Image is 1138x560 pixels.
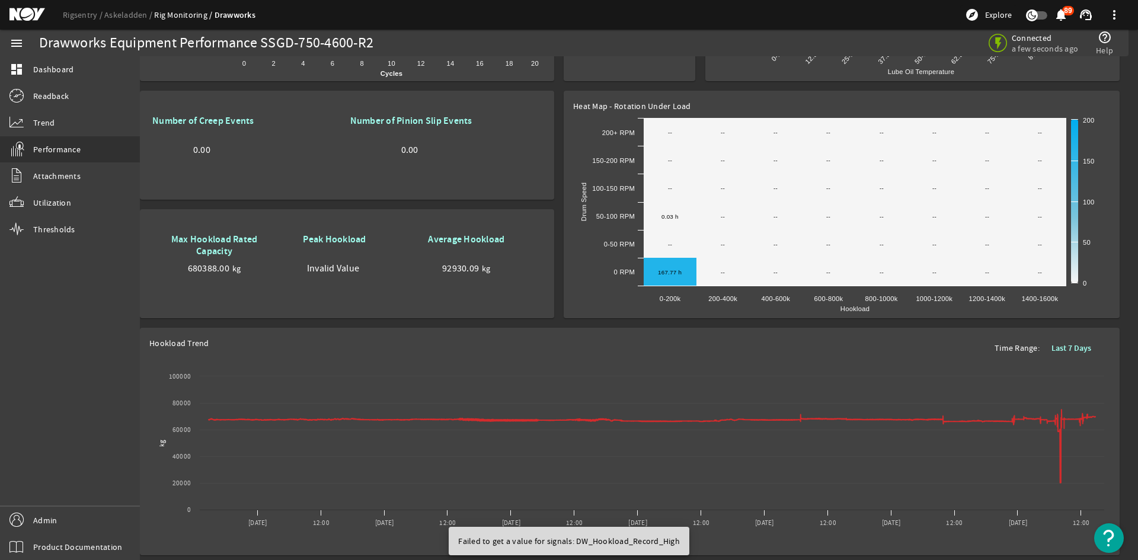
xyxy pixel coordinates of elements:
text: 12:00 [439,519,456,527]
text: 2 [271,60,275,67]
text: -- [932,213,936,220]
div: Time Range: [995,337,1101,359]
text: 800-1000k [865,295,898,302]
mat-icon: menu [9,36,24,50]
text: -- [932,269,936,276]
text: -- [880,213,884,220]
button: Open Resource Center [1094,523,1124,553]
text: -- [668,157,672,164]
text: 20 [531,60,539,67]
text: -- [932,241,936,248]
text: 1400-1600k [1022,295,1059,302]
text: -- [721,129,725,136]
text: 0-50 RPM [604,241,635,248]
text: 80000 [172,399,191,408]
b: Average Hookload [428,233,504,245]
text: 12:00 [1073,519,1089,527]
text: -- [932,129,936,136]
text: -- [985,241,989,248]
b: Last 7 Days [1051,343,1091,354]
text: -- [668,129,672,136]
text: 40000 [172,452,191,461]
span: 0.00 [401,144,418,156]
mat-icon: notifications [1054,8,1068,22]
span: kg [482,263,491,274]
span: Hookload Trend [149,337,209,359]
span: Utilization [33,197,71,209]
text: 100-150 RPM [592,185,635,192]
text: 12:00 [820,519,836,527]
b: Number of Pinion Slip Events [350,114,472,127]
text: Cycles [381,70,403,77]
text: 100 [1083,199,1094,206]
text: 6 [331,60,334,67]
span: Attachments [33,170,81,182]
span: 0.00 [193,144,210,156]
span: Help [1096,44,1113,56]
text: [DATE] [755,519,774,527]
span: Heat Map - Rotation Under Load [573,101,691,111]
text: 200 [1083,117,1094,124]
text: [DATE] [882,519,901,527]
text: -- [773,269,778,276]
span: 680388.00 [188,263,229,274]
text: -- [985,185,989,191]
text: -- [721,185,725,191]
text: 150-200 RPM [592,157,635,164]
text: -- [668,241,672,248]
text: -- [721,269,725,276]
a: Askeladden [104,9,154,20]
span: Invalid Value [307,263,359,274]
text: -- [773,129,778,136]
text: 0 [1083,280,1086,287]
text: -- [826,241,830,248]
span: Admin [33,514,57,526]
text: -- [826,157,830,164]
text: 16 [476,60,484,67]
text: -- [826,213,830,220]
a: Drawworks [215,9,255,21]
span: Connected [1012,33,1078,43]
text: [DATE] [1009,519,1028,527]
text: 600-800k [814,295,843,302]
text: -- [985,157,989,164]
text: -- [721,157,725,164]
text: -- [932,185,936,191]
text: 1200-1400k [969,295,1006,302]
text: 12:00 [946,519,963,527]
span: Thresholds [33,223,75,235]
text: 1000-1200k [916,295,952,302]
text: -- [932,157,936,164]
text: -- [1038,157,1042,164]
text: -- [880,241,884,248]
text: -- [721,213,725,220]
text: 12:00 [693,519,709,527]
a: Rig Monitoring [154,9,214,20]
span: Product Documentation [33,541,122,553]
text: 18 [506,60,513,67]
text: -- [880,129,884,136]
text: -- [1038,185,1042,191]
text: -- [880,269,884,276]
text: Lube Oil Temperature [888,68,954,75]
text: 12:00 [313,519,330,527]
text: 8 [360,60,364,67]
text: 100000 [169,372,191,381]
svg: Chart title [149,359,1110,536]
text: -- [721,241,725,248]
text: [DATE] [248,519,267,527]
span: a few seconds ago [1012,43,1078,54]
text: -- [826,185,830,191]
mat-icon: dashboard [9,62,24,76]
text: -- [1038,269,1042,276]
mat-icon: support_agent [1079,8,1093,22]
text: 0 RPM [614,268,635,276]
span: Explore [985,9,1012,21]
text: [DATE] [375,519,394,527]
text: 0 [242,60,246,67]
text: 14 [446,60,454,67]
button: more_vert [1100,1,1129,29]
text: -- [773,157,778,164]
span: kg [232,263,241,274]
text: [DATE] [628,519,647,527]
